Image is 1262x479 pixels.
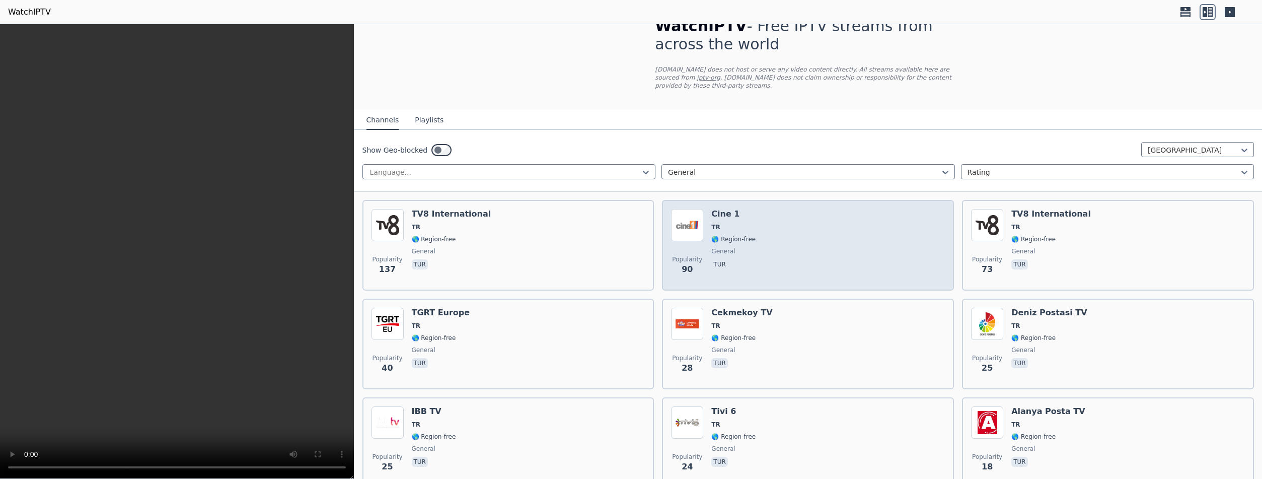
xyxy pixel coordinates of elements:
span: TR [1011,421,1020,429]
img: IBB TV [372,406,404,439]
span: general [412,247,435,255]
span: TR [1011,223,1020,231]
span: 🌎 Region-free [412,334,456,342]
span: Popularity [372,255,402,263]
h6: TV8 International [1011,209,1091,219]
span: general [1011,247,1035,255]
a: WatchIPTV [8,6,51,18]
label: Show Geo-blocked [362,145,428,155]
span: 🌎 Region-free [1011,433,1056,441]
span: 28 [682,362,693,374]
button: Channels [366,111,399,130]
span: 40 [382,362,393,374]
img: Alanya Posta TV [971,406,1003,439]
span: general [1011,445,1035,453]
a: iptv-org [697,74,720,81]
img: Tivi 6 [671,406,703,439]
span: TR [412,421,420,429]
p: tur [412,358,428,368]
span: Popularity [672,453,702,461]
img: Cekmekoy TV [671,308,703,340]
span: 🌎 Region-free [1011,334,1056,342]
span: TR [412,223,420,231]
span: Popularity [372,354,402,362]
img: TV8 International [971,209,1003,241]
p: tur [1011,358,1027,368]
h6: TV8 International [412,209,491,219]
span: Popularity [972,453,1002,461]
span: 25 [382,461,393,473]
h6: Tivi 6 [711,406,756,417]
span: 18 [982,461,993,473]
p: tur [1011,259,1027,269]
h6: Deniz Postasi TV [1011,308,1087,318]
p: tur [1011,457,1027,467]
span: general [1011,346,1035,354]
span: Popularity [972,255,1002,263]
span: 🌎 Region-free [711,334,756,342]
span: TR [711,421,720,429]
span: general [711,346,735,354]
span: 🌎 Region-free [711,235,756,243]
h1: - Free IPTV streams from across the world [655,17,961,53]
span: Popularity [672,255,702,263]
p: tur [711,358,727,368]
p: tur [711,259,727,269]
span: WatchIPTV [655,17,747,35]
h6: Cekmekoy TV [711,308,772,318]
span: general [412,445,435,453]
span: Popularity [672,354,702,362]
h6: IBB TV [412,406,456,417]
p: tur [412,259,428,269]
span: Popularity [372,453,402,461]
span: TR [711,223,720,231]
span: 🌎 Region-free [412,433,456,441]
span: 🌎 Region-free [1011,235,1056,243]
span: 🌎 Region-free [711,433,756,441]
span: Popularity [972,354,1002,362]
h6: Cine 1 [711,209,756,219]
span: TR [1011,322,1020,330]
span: 73 [982,263,993,276]
img: Cine 1 [671,209,703,241]
img: Deniz Postasi TV [971,308,1003,340]
span: general [711,445,735,453]
p: [DOMAIN_NAME] does not host or serve any video content directly. All streams available here are s... [655,65,961,90]
span: TR [412,322,420,330]
span: 24 [682,461,693,473]
span: 90 [682,263,693,276]
span: 25 [982,362,993,374]
p: tur [711,457,727,467]
span: TR [711,322,720,330]
h6: Alanya Posta TV [1011,406,1085,417]
span: 137 [379,263,396,276]
img: TGRT Europe [372,308,404,340]
span: general [711,247,735,255]
h6: TGRT Europe [412,308,470,318]
span: 🌎 Region-free [412,235,456,243]
p: tur [412,457,428,467]
span: general [412,346,435,354]
button: Playlists [415,111,443,130]
img: TV8 International [372,209,404,241]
